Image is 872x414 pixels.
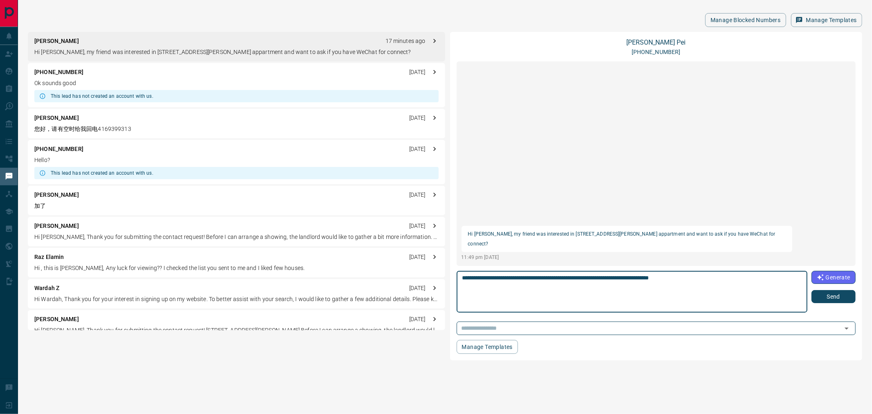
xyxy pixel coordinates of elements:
p: [PERSON_NAME] [34,37,79,45]
p: [PERSON_NAME] [34,191,79,199]
p: [PHONE_NUMBER] [632,48,681,56]
p: Hi [PERSON_NAME], Thank you for submitting the contact request! Before I can arrange a showing, t... [34,233,439,241]
button: Open [841,323,852,334]
p: [DATE] [409,145,426,153]
p: [PHONE_NUMBER] [34,145,83,153]
button: Generate [811,271,856,284]
p: 加了 [34,202,439,210]
button: Send [811,290,856,303]
p: [DATE] [409,191,426,199]
p: [PERSON_NAME] [34,315,79,324]
p: [DATE] [409,114,426,122]
p: Raz Elamin [34,253,64,261]
p: Hi [PERSON_NAME], my friend was interested in [STREET_ADDRESS][PERSON_NAME] appartment and want t... [34,48,439,56]
p: Hello? [34,156,439,164]
p: [DATE] [409,253,426,261]
p: Wardah Z [34,284,59,292]
p: 11:49 pm [DATE] [462,254,793,261]
div: This lead has not created an account with us. [51,167,153,179]
button: Manage Templates [457,340,518,354]
p: [DATE] [409,284,426,292]
p: [DATE] [409,315,426,324]
p: [DATE] [409,222,426,230]
button: Manage Templates [791,13,862,27]
p: Hi [PERSON_NAME], Thank you for submitting the contact request! [STREET_ADDRESS][PERSON_NAME] Bef... [34,326,439,335]
a: [PERSON_NAME] Pei [626,38,686,46]
p: 17 minutes ago [386,37,426,45]
p: Hi Wardah, Thank you for your interest in signing up on my website. To better assist with your se... [34,295,439,304]
p: 您好，请有空时给我回电4169399313 [34,125,439,133]
p: Hi [PERSON_NAME], my friend was interested in [STREET_ADDRESS][PERSON_NAME] appartment and want t... [468,229,786,249]
div: This lead has not created an account with us. [51,90,153,102]
p: [PERSON_NAME] [34,222,79,230]
button: Manage Blocked Numbers [705,13,786,27]
p: [PHONE_NUMBER] [34,68,83,76]
p: [DATE] [409,68,426,76]
p: Hi , this is [PERSON_NAME], Any luck for viewing?? I checked the list you sent to me and I liked ... [34,264,439,272]
p: [PERSON_NAME] [34,114,79,122]
p: Ok sounds good [34,79,439,88]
